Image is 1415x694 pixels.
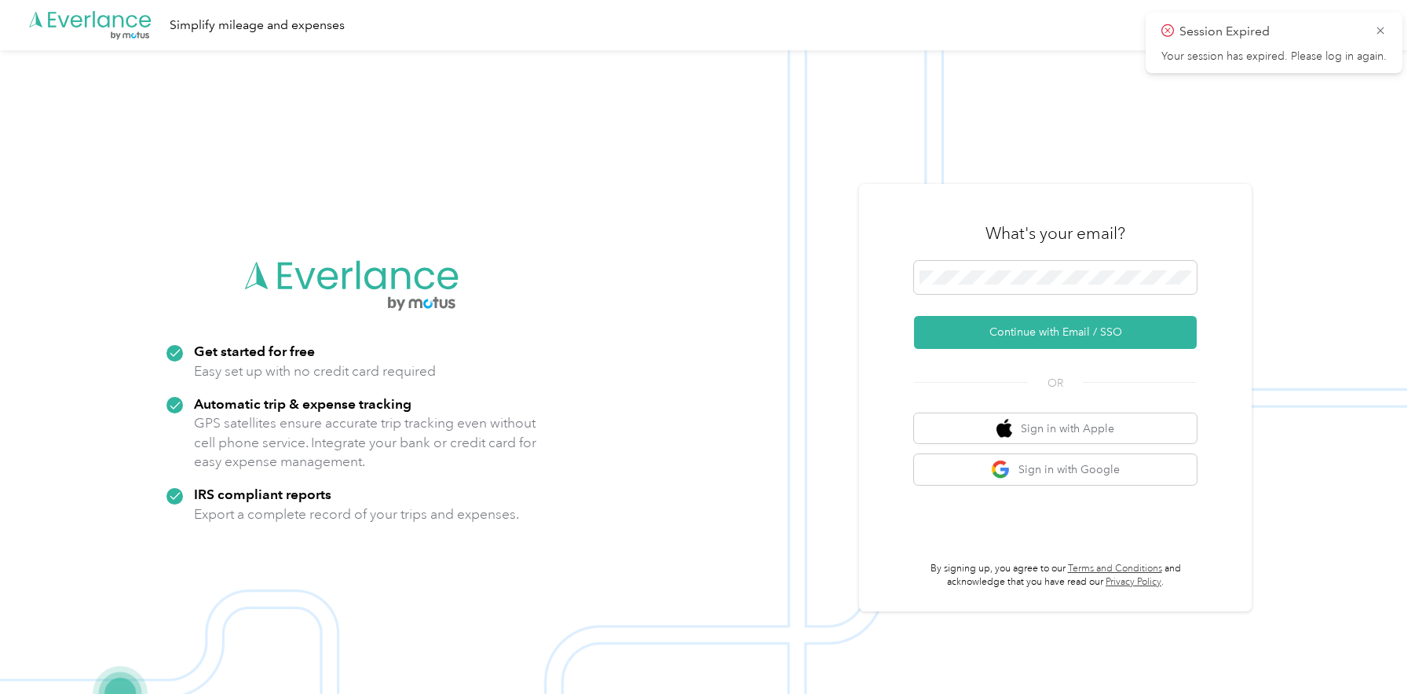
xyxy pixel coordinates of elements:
[194,395,411,412] strong: Automatic trip & expense tracking
[914,562,1197,589] p: By signing up, you agree to our and acknowledge that you have read our .
[194,362,436,381] p: Easy set up with no credit card required
[194,413,537,472] p: GPS satellites ensure accurate trip tracking even without cell phone service. Integrate your bank...
[1179,22,1363,42] p: Session Expired
[985,222,1125,244] h3: What's your email?
[914,413,1197,444] button: apple logoSign in with Apple
[991,460,1011,479] img: google logo
[194,486,331,502] strong: IRS compliant reports
[996,419,1012,439] img: apple logo
[1161,50,1387,64] p: Your session has expired. Please log in again.
[1028,375,1083,391] span: OR
[194,505,519,524] p: Export a complete record of your trips and expenses.
[170,16,345,35] div: Simplify mileage and expenses
[914,316,1197,349] button: Continue with Email / SSO
[1106,576,1161,588] a: Privacy Policy
[194,343,315,359] strong: Get started for free
[914,454,1197,485] button: google logoSign in with Google
[1068,563,1162,575] a: Terms and Conditions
